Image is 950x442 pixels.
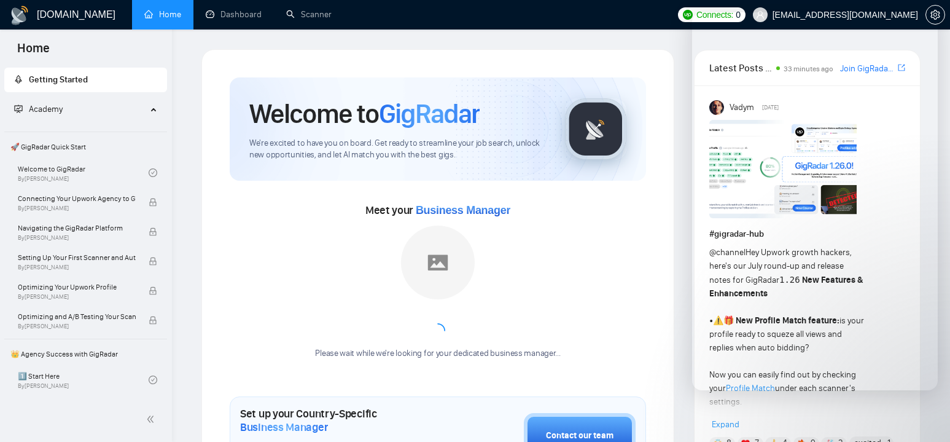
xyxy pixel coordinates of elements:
button: setting [925,5,945,25]
span: GigRadar [379,97,480,130]
span: Academy [29,104,63,114]
iframe: Intercom live chat [908,400,938,430]
span: We're excited to have you on board. Get ready to streamline your job search, unlock new opportuni... [249,138,545,161]
span: By [PERSON_NAME] [18,323,136,330]
iframe: Intercom live chat [692,12,938,390]
li: Getting Started [4,68,167,92]
a: searchScanner [286,9,332,20]
span: double-left [146,413,158,425]
span: Expand [712,419,739,430]
span: Optimizing Your Upwork Profile [18,281,136,293]
div: Please wait while we're looking for your dedicated business manager... [308,348,567,360]
span: lock [149,286,157,295]
a: setting [925,10,945,20]
span: Connects: [696,8,733,22]
span: Business Manager [240,420,328,434]
span: lock [149,227,157,236]
span: lock [149,198,157,207]
span: check-circle [149,376,157,384]
h1: Set up your Country-Specific [240,407,462,434]
span: check-circle [149,168,157,177]
span: Academy [14,104,63,114]
img: upwork-logo.png [683,10,693,20]
a: 1️⃣ Start HereBy[PERSON_NAME] [18,366,149,393]
a: homeHome [144,9,181,20]
h1: Welcome to [249,97,480,130]
span: Home [7,39,60,65]
span: By [PERSON_NAME] [18,264,136,271]
img: placeholder.png [401,226,475,299]
span: lock [149,316,157,325]
span: Business Manager [416,204,510,216]
span: user [756,10,765,19]
span: Getting Started [29,74,88,85]
span: lock [149,257,157,266]
a: Welcome to GigRadarBy[PERSON_NAME] [18,159,149,186]
span: rocket [14,75,23,84]
a: dashboardDashboard [206,9,262,20]
span: Connecting Your Upwork Agency to GigRadar [18,192,136,205]
span: By [PERSON_NAME] [18,234,136,242]
img: gigradar-logo.png [565,98,626,160]
span: 👑 Agency Success with GigRadar [6,342,166,366]
span: By [PERSON_NAME] [18,205,136,212]
span: Optimizing and A/B Testing Your Scanner for Better Results [18,310,136,323]
img: logo [10,6,29,25]
span: fund-projection-screen [14,105,23,113]
span: 0 [736,8,741,22]
span: Navigating the GigRadar Platform [18,222,136,234]
span: Meet your [365,203,510,217]
span: 🚀 GigRadar Quick Start [6,135,166,159]
span: loading [430,323,445,338]
span: By [PERSON_NAME] [18,293,136,301]
span: Setting Up Your First Scanner and Auto-Bidder [18,251,136,264]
